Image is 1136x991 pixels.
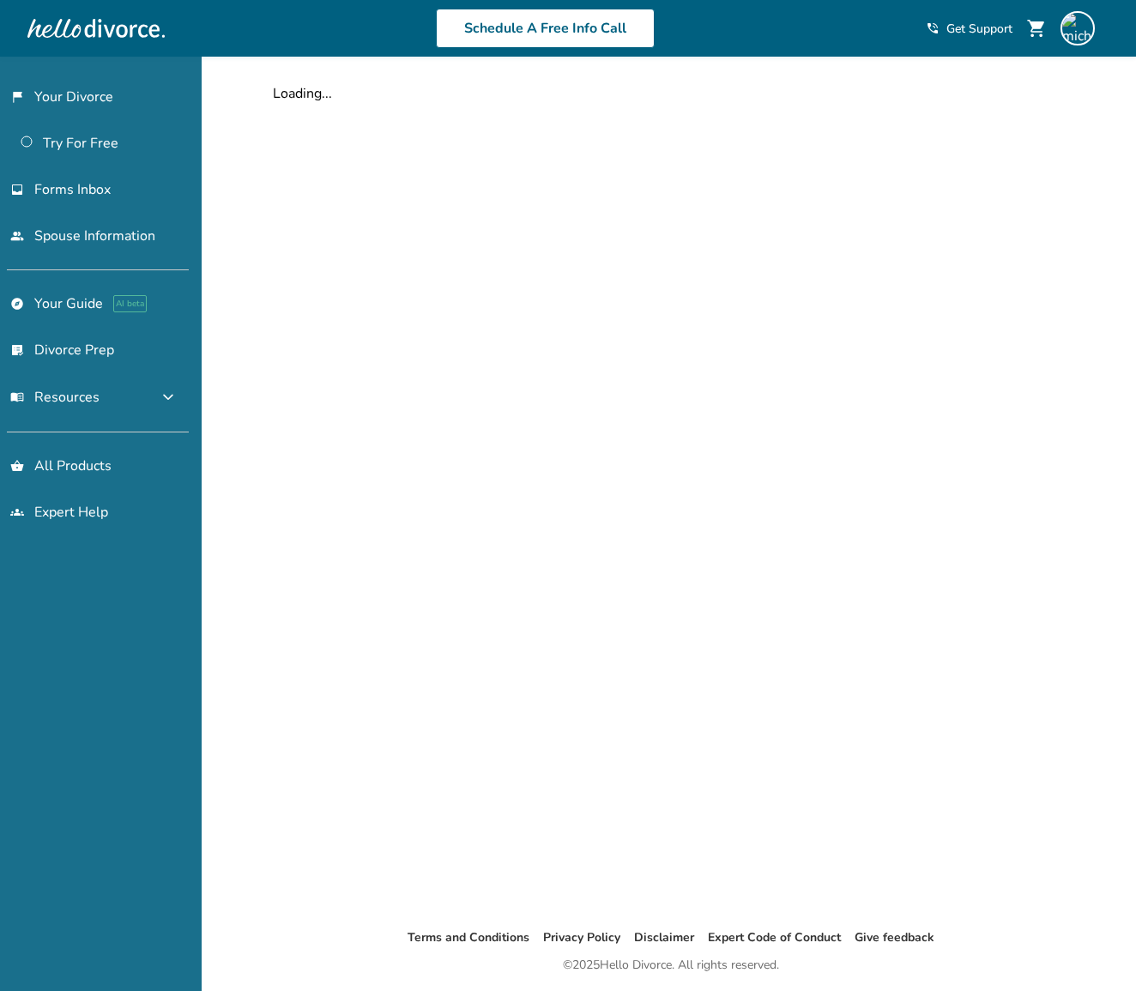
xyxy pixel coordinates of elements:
[10,390,24,404] span: menu_book
[10,388,100,407] span: Resources
[10,459,24,473] span: shopping_basket
[946,21,1012,37] span: Get Support
[10,229,24,243] span: people
[34,180,111,199] span: Forms Inbox
[10,505,24,519] span: groups
[10,297,24,311] span: explore
[926,21,940,35] span: phone_in_talk
[10,343,24,357] span: list_alt_check
[436,9,655,48] a: Schedule A Free Info Call
[926,21,1012,37] a: phone_in_talkGet Support
[543,929,620,946] a: Privacy Policy
[113,295,147,312] span: AI beta
[273,84,1069,103] div: Loading...
[708,929,841,946] a: Expert Code of Conduct
[634,928,694,948] li: Disclaimer
[563,955,779,976] div: © 2025 Hello Divorce. All rights reserved.
[855,928,934,948] li: Give feedback
[158,387,178,408] span: expand_more
[408,929,529,946] a: Terms and Conditions
[10,183,24,196] span: inbox
[1060,11,1095,45] img: michelle.dowd@outlook.com
[10,90,24,104] span: flag_2
[1026,18,1047,39] span: shopping_cart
